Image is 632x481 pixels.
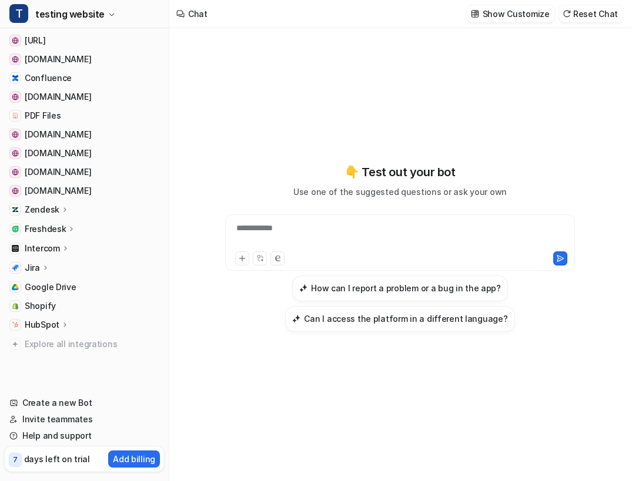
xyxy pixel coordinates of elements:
a: www.cardekho.com[DOMAIN_NAME] [5,183,164,199]
img: HubSpot [12,321,19,328]
img: support.bikesonline.com.au [12,93,19,100]
h3: How can I report a problem or a bug in the app? [311,282,501,294]
a: Invite teammates [5,411,164,428]
img: Google Drive [12,284,19,291]
p: Freshdesk [25,223,66,235]
span: PDF Files [25,110,61,122]
img: careers-nri3pl.com [12,150,19,157]
button: Show Customize [467,5,554,22]
img: Freshdesk [12,226,19,233]
a: ConfluenceConfluence [5,70,164,86]
a: Google DriveGoogle Drive [5,279,164,295]
p: Zendesk [25,204,59,216]
img: Confluence [12,75,19,82]
a: www.eesel.ai[URL] [5,32,164,49]
a: support.coursiv.io[DOMAIN_NAME] [5,51,164,68]
p: Add billing [113,453,155,465]
img: reset [563,9,571,18]
img: www.eesel.ai [12,37,19,44]
img: How can I report a problem or a bug in the app? [299,284,307,292]
p: days left on trial [24,453,90,465]
p: HubSpot [25,319,59,331]
span: Explore all integrations [25,335,159,354]
span: [URL] [25,35,46,46]
a: support.bikesonline.com.au[DOMAIN_NAME] [5,89,164,105]
a: example.com[DOMAIN_NAME] [5,164,164,180]
span: Confluence [25,72,72,84]
p: Intercom [25,243,60,254]
span: [DOMAIN_NAME] [25,53,91,65]
span: [DOMAIN_NAME] [25,91,91,103]
button: Add billing [108,450,160,467]
a: Explore all integrations [5,336,164,352]
img: Intercom [12,245,19,252]
img: customize [471,9,479,18]
span: [DOMAIN_NAME] [25,147,91,159]
img: Zendesk [12,206,19,213]
img: www.cardekho.com [12,187,19,194]
p: Use one of the suggested questions or ask your own [293,186,507,198]
p: 👇 Test out your bot [345,163,455,181]
span: [DOMAIN_NAME] [25,129,91,140]
img: nri3pl.com [12,131,19,138]
a: nri3pl.com[DOMAIN_NAME] [5,126,164,143]
div: Chat [188,8,208,20]
img: Can I access the platform in a different language? [292,314,300,323]
button: How can I report a problem or a bug in the app?How can I report a problem or a bug in the app? [292,275,508,301]
span: testing website [35,6,105,22]
span: T [9,4,28,23]
a: ShopifyShopify [5,298,164,314]
h3: Can I access the platform in a different language? [304,312,507,325]
span: Shopify [25,300,56,312]
span: [DOMAIN_NAME] [25,185,91,197]
button: Reset Chat [559,5,623,22]
a: careers-nri3pl.com[DOMAIN_NAME] [5,145,164,162]
a: Help and support [5,428,164,444]
p: Jira [25,262,40,274]
a: Create a new Bot [5,395,164,411]
img: PDF Files [12,112,19,119]
span: Google Drive [25,281,76,293]
img: Jira [12,264,19,271]
p: Show Customize [483,8,550,20]
button: Can I access the platform in a different language?Can I access the platform in a different language? [285,306,514,332]
span: [DOMAIN_NAME] [25,166,91,178]
a: PDF FilesPDF Files [5,107,164,124]
img: Shopify [12,302,19,310]
img: explore all integrations [9,338,21,350]
img: example.com [12,169,19,176]
p: 7 [13,455,18,465]
img: support.coursiv.io [12,56,19,63]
